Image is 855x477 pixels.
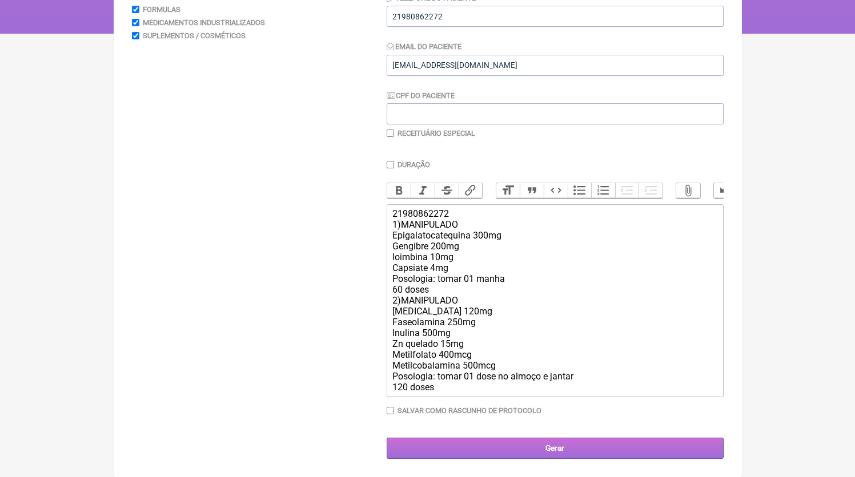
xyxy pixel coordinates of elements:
[387,438,724,459] input: Gerar
[387,91,455,100] label: CPF do Paciente
[392,208,717,393] div: 21980862272 1)MANIPULADO Epigalatocatequina 300mg Gengibre 200mg Ioimbina 10mg Capsiate 4mg Posol...
[639,183,663,198] button: Increase Level
[435,183,459,198] button: Strikethrough
[398,160,430,169] label: Duração
[591,183,615,198] button: Numbers
[387,183,411,198] button: Bold
[398,406,541,415] label: Salvar como rascunho de Protocolo
[411,183,435,198] button: Italic
[387,42,462,51] label: Email do Paciente
[143,18,265,27] label: Medicamentos Industrializados
[459,183,483,198] button: Link
[143,31,246,40] label: Suplementos / Cosméticos
[714,183,738,198] button: Undo
[568,183,592,198] button: Bullets
[398,129,475,138] label: Receituário Especial
[496,183,520,198] button: Heading
[143,5,180,14] label: Formulas
[520,183,544,198] button: Quote
[615,183,639,198] button: Decrease Level
[676,183,700,198] button: Attach Files
[544,183,568,198] button: Code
